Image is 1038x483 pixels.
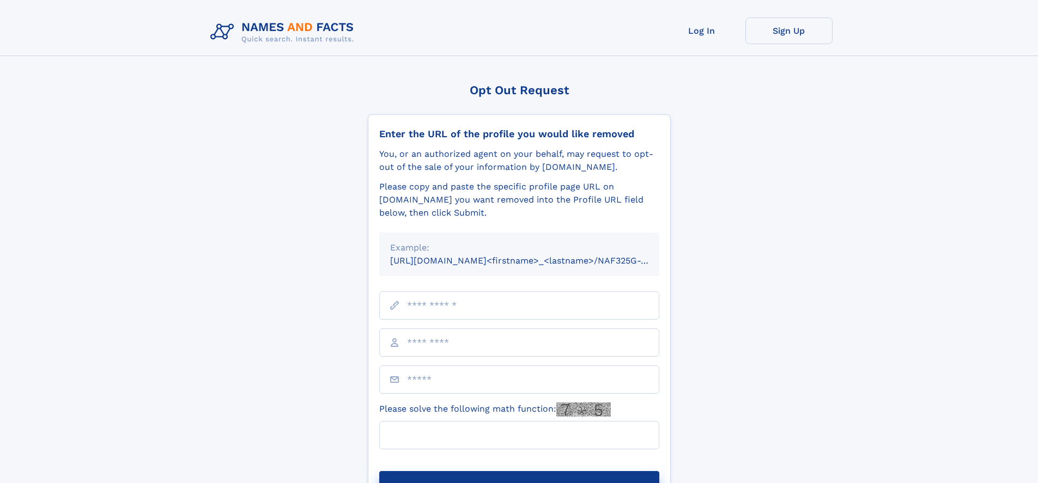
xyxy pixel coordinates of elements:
[379,128,659,140] div: Enter the URL of the profile you would like removed
[658,17,745,44] a: Log In
[390,255,680,266] small: [URL][DOMAIN_NAME]<firstname>_<lastname>/NAF325G-xxxxxxxx
[745,17,833,44] a: Sign Up
[379,402,611,417] label: Please solve the following math function:
[390,241,648,254] div: Example:
[379,148,659,174] div: You, or an authorized agent on your behalf, may request to opt-out of the sale of your informatio...
[368,83,671,97] div: Opt Out Request
[379,180,659,219] div: Please copy and paste the specific profile page URL on [DOMAIN_NAME] you want removed into the Pr...
[206,17,363,47] img: Logo Names and Facts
